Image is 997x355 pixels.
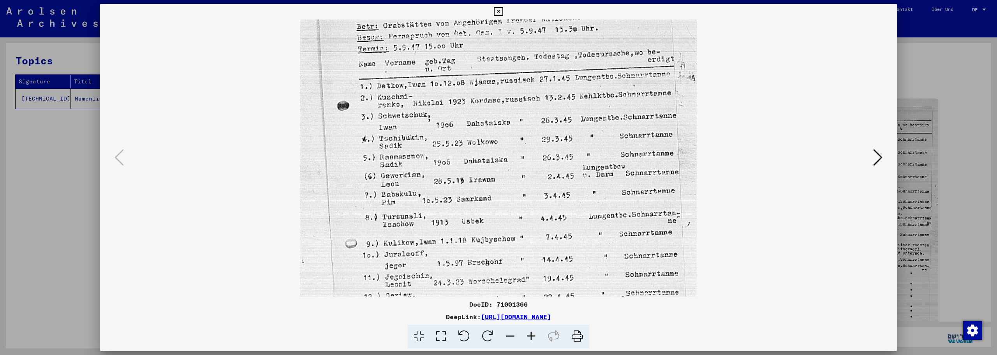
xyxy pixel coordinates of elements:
div: DeepLink: [100,312,897,321]
div: DocID: 71001366 [100,300,897,309]
a: [URL][DOMAIN_NAME] [481,313,551,321]
img: Zustimmung ändern [963,321,982,340]
div: Zustimmung ändern [963,321,981,339]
